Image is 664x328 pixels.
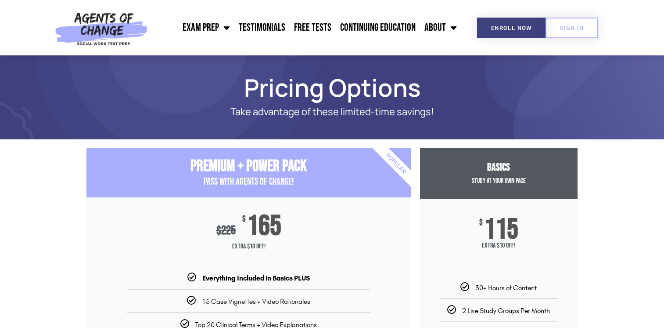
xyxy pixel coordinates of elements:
div: 225 [216,223,236,238]
span: $ [242,215,246,224]
span: Extra $10 Off! [431,241,567,250]
span: Extra $10 Off! [86,238,411,255]
span: 115 [484,219,518,241]
span: 15 Case Vignettes + Video Rationales [202,297,310,306]
span: PASS with AGENTS OF CHANGE! [204,176,294,188]
a: About [420,17,461,39]
span: $ [479,219,483,227]
a: SIGN IN [546,18,598,38]
a: Continuing Education [336,17,420,39]
a: Testimonials [234,17,290,39]
h1: Pricing Options [82,77,582,98]
span: 165 [247,215,281,238]
a: Free Tests [290,17,336,39]
span: 2 Live Study Groups Per Month [462,306,550,315]
div: Popular [345,113,446,215]
b: Everything Included in Basics PLUS [202,274,310,282]
span: Enroll Now [491,25,532,31]
p: Take advantage of these limited-time savings! [117,106,547,117]
nav: Menu [152,17,462,39]
h3: Basics [420,161,578,174]
h3: Premium + Power Pack [86,157,411,176]
a: Exam Prep [178,17,234,39]
a: Enroll Now [477,18,546,38]
span: SIGN IN [560,25,584,31]
span: 30+ Hours of Content [475,284,537,292]
span: Study at your Own Pace [472,177,526,185]
span: $ [216,223,221,238]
